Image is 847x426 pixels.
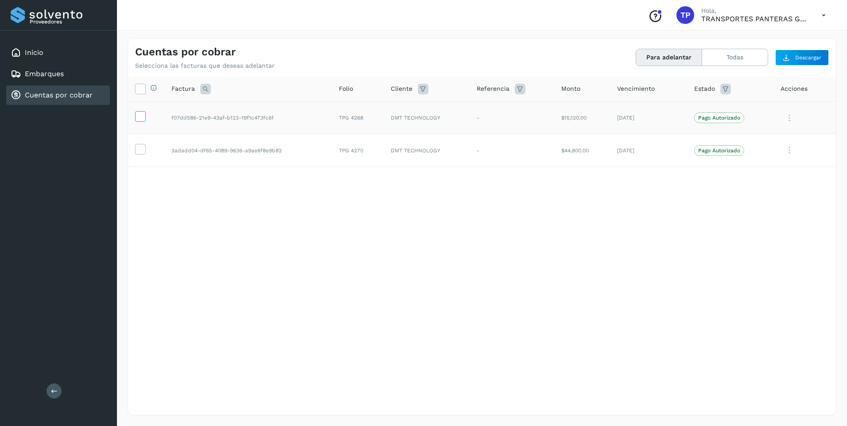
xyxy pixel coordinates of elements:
span: Estado [694,84,715,93]
td: [DATE] [610,101,687,134]
button: Para adelantar [636,49,702,66]
h4: Cuentas por cobrar [135,46,236,58]
button: Descargar [775,50,829,66]
div: Embarques [6,64,110,84]
a: Inicio [25,48,43,57]
div: Cuentas por cobrar [6,85,110,105]
p: Pago Autorizado [698,147,740,154]
td: TPG 4268 [332,101,384,134]
a: Embarques [25,70,64,78]
p: TRANSPORTES PANTERAS GAPO S.A. DE C.V. [701,15,808,23]
span: Referencia [477,84,509,93]
span: Factura [171,84,195,93]
p: Proveedores [30,19,106,25]
button: Todas [702,49,768,66]
p: Pago Autorizado [698,115,740,121]
td: DMT TECHNOLOGY [384,134,470,167]
span: Vencimiento [617,84,655,93]
td: f07dd586-21e9-43af-b123-19f1c473fc6f [164,101,332,134]
p: Hola, [701,7,808,15]
td: DMT TECHNOLOGY [384,101,470,134]
div: Inicio [6,43,110,62]
p: Selecciona las facturas que deseas adelantar [135,62,275,70]
a: Cuentas por cobrar [25,91,93,99]
td: - [470,101,554,134]
td: TPG 4270 [332,134,384,167]
td: - [470,134,554,167]
td: $44,800.00 [554,134,610,167]
td: 3adadd04-df65-4089-9636-a9ae6f8e9b82 [164,134,332,167]
span: Monto [561,84,580,93]
span: Acciones [781,84,808,93]
span: Folio [339,84,353,93]
span: Descargar [795,54,821,62]
td: [DATE] [610,134,687,167]
span: Cliente [391,84,412,93]
td: $15,120.00 [554,101,610,134]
